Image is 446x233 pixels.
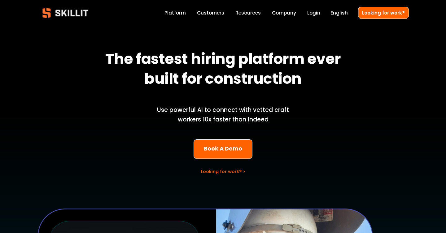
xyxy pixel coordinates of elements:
p: Use powerful AI to connect with vetted craft workers 10x faster than Indeed [146,105,300,124]
a: Book A Demo [194,139,253,159]
a: Platform [164,9,186,17]
span: Resources [235,9,261,16]
a: Customers [197,9,224,17]
a: folder dropdown [235,9,261,17]
img: Skillit [37,4,94,22]
a: Company [272,9,296,17]
a: Login [307,9,320,17]
span: English [330,9,348,16]
div: language picker [330,9,348,17]
strong: The fastest hiring platform ever built for construction [105,48,343,93]
a: Looking for work? [358,7,409,19]
a: Looking for work? > [201,168,245,175]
